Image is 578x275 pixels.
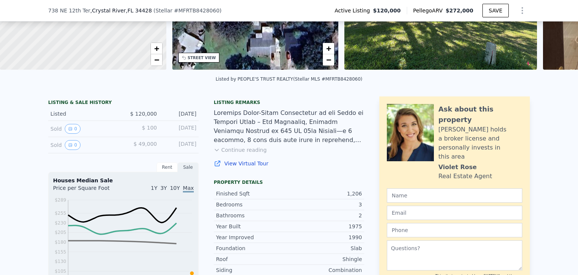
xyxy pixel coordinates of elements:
[216,255,289,263] div: Roof
[438,172,492,181] div: Real Estate Agent
[214,160,364,167] a: View Virtual Tour
[154,7,222,14] div: ( )
[326,55,331,64] span: −
[151,185,157,191] span: 1Y
[134,141,157,147] span: $ 49,000
[289,201,362,208] div: 3
[515,3,530,18] button: Show Options
[163,140,196,150] div: [DATE]
[174,8,219,14] span: # MFRTB8428060
[214,108,364,145] div: Loremips Dolor-Sitam Consectetur ad eli Seddo ei Tempori Utlab – Etd Magnaaliq, Enimadm Veniamqu ...
[289,244,362,252] div: Slab
[50,110,117,118] div: Listed
[170,185,180,191] span: 10Y
[188,55,216,61] div: STREET VIEW
[65,140,81,150] button: View historical data
[289,190,362,197] div: 1,206
[323,43,334,54] a: Zoom in
[50,140,117,150] div: Sold
[482,4,509,17] button: SAVE
[55,197,66,203] tspan: $289
[387,188,522,203] input: Name
[289,255,362,263] div: Shingle
[55,249,66,255] tspan: $155
[214,179,364,185] div: Property details
[335,7,373,14] span: Active Listing
[216,212,289,219] div: Bathrooms
[55,230,66,235] tspan: $205
[216,266,289,274] div: Siding
[55,220,66,226] tspan: $230
[155,8,172,14] span: Stellar
[154,44,159,53] span: +
[326,44,331,53] span: +
[214,99,364,105] div: Listing remarks
[216,76,362,82] div: Listed by PEOPLE'S TRUST REALTY (Stellar MLS #MFRTB8428060)
[289,212,362,219] div: 2
[387,206,522,220] input: Email
[289,234,362,241] div: 1990
[323,54,334,66] a: Zoom out
[154,55,159,64] span: −
[53,177,194,184] div: Houses Median Sale
[216,190,289,197] div: Finished Sqft
[50,124,117,134] div: Sold
[289,266,362,274] div: Combination
[163,110,196,118] div: [DATE]
[55,211,66,216] tspan: $255
[90,7,152,14] span: , Crystal River
[289,223,362,230] div: 1975
[48,7,90,14] span: 738 NE 12th Ter
[178,162,199,172] div: Sale
[387,223,522,237] input: Phone
[151,43,162,54] a: Zoom in
[163,124,196,134] div: [DATE]
[438,163,477,172] div: Violet Rose
[373,7,401,14] span: $120,000
[216,244,289,252] div: Foundation
[216,234,289,241] div: Year Improved
[65,124,81,134] button: View historical data
[216,223,289,230] div: Year Built
[438,125,522,161] div: [PERSON_NAME] holds a broker license and personally invests in this area
[183,185,194,192] span: Max
[413,7,446,14] span: Pellego ARV
[53,184,123,196] div: Price per Square Foot
[48,99,199,107] div: LISTING & SALE HISTORY
[126,8,152,14] span: , FL 34428
[214,146,267,154] button: Continue reading
[151,54,162,66] a: Zoom out
[55,240,66,245] tspan: $180
[142,125,157,131] span: $ 100
[160,185,167,191] span: 3Y
[216,201,289,208] div: Bedrooms
[55,269,66,274] tspan: $105
[130,111,157,117] span: $ 120,000
[446,8,473,14] span: $272,000
[157,162,178,172] div: Rent
[55,259,66,264] tspan: $130
[438,104,522,125] div: Ask about this property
